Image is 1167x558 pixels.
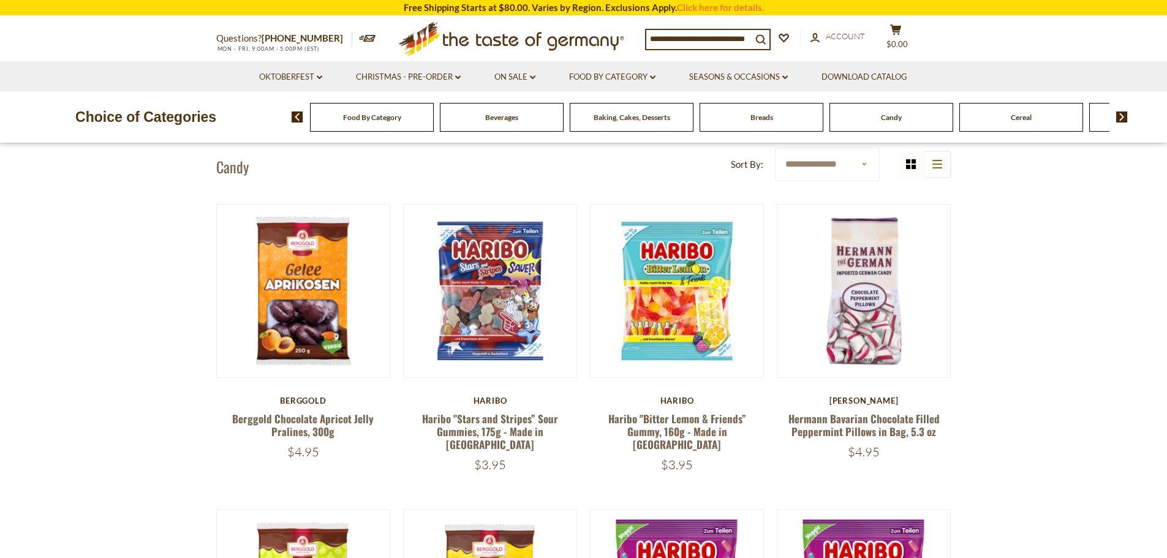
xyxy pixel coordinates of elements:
[878,24,915,55] button: $0.00
[661,457,693,472] span: $3.95
[232,411,374,439] a: Berggold Chocolate Apricot Jelly Pralines, 300g
[259,70,322,84] a: Oktoberfest
[788,411,940,439] a: Hermann Bavarian Chocolate Filled Peppermint Pillows in Bag, 5.3 oz
[474,457,506,472] span: $3.95
[1116,111,1128,123] img: next arrow
[750,113,773,122] a: Breads
[821,70,907,84] a: Download Catalog
[403,396,578,405] div: Haribo
[404,205,577,378] img: Haribo "Stars and Stripes” Sour Gummies, 175g - Made in Germany
[262,32,343,43] a: [PHONE_NUMBER]
[217,205,390,378] img: Berggold Chocolate Apricot Jelly Pralines, 300g
[777,396,951,405] div: [PERSON_NAME]
[810,30,865,43] a: Account
[731,157,763,172] label: Sort By:
[591,205,764,378] img: Haribo "Bitter Lemon & Friends” Gummy, 160g - Made in Germany
[1011,113,1032,122] a: Cereal
[494,70,535,84] a: On Sale
[689,70,788,84] a: Seasons & Occasions
[608,411,746,453] a: Haribo "Bitter Lemon & Friends” Gummy, 160g - Made in [GEOGRAPHIC_DATA]
[677,2,764,13] a: Click here for details.
[881,113,902,122] a: Candy
[422,411,558,453] a: Haribo "Stars and Stripes” Sour Gummies, 175g - Made in [GEOGRAPHIC_DATA]
[343,113,401,122] a: Food By Category
[292,111,303,123] img: previous arrow
[777,205,951,378] img: Hermann Bavarian Chocolate Filled Peppermint Pillows in Bag, 5.3 oz
[848,444,880,459] span: $4.95
[216,31,352,47] p: Questions?
[826,31,865,41] span: Account
[485,113,518,122] a: Beverages
[594,113,670,122] a: Baking, Cakes, Desserts
[569,70,655,84] a: Food By Category
[356,70,461,84] a: Christmas - PRE-ORDER
[287,444,319,459] span: $4.95
[216,396,391,405] div: Berggold
[886,39,908,49] span: $0.00
[216,45,320,52] span: MON - FRI, 9:00AM - 5:00PM (EST)
[590,396,765,405] div: Haribo
[216,157,249,176] h1: Candy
